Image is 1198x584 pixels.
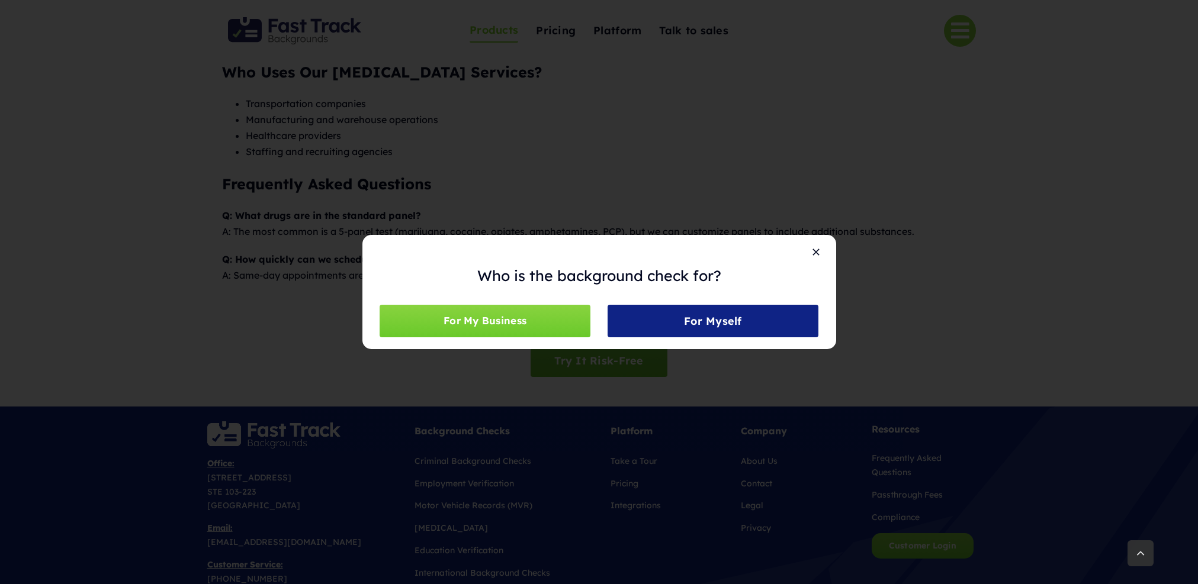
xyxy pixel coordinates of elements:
a: For Myself [608,305,818,337]
button: Close [808,247,824,257]
p: Who is the background check for? [380,267,818,284]
span: For My Business [444,312,526,330]
a: For My Business [380,305,590,337]
span: For Myself [684,315,742,327]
